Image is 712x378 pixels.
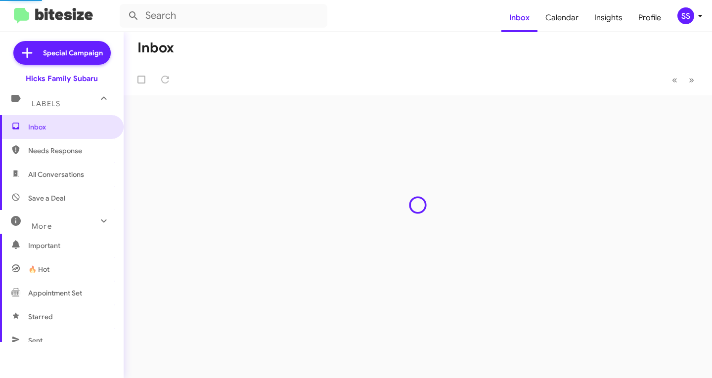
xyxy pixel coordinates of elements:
span: Starred [28,312,53,322]
span: All Conversations [28,169,84,179]
span: Important [28,241,112,251]
button: Previous [666,70,683,90]
a: Calendar [537,3,586,32]
span: Labels [32,99,60,108]
span: Save a Deal [28,193,65,203]
input: Search [120,4,327,28]
a: Special Campaign [13,41,111,65]
span: Appointment Set [28,288,82,298]
span: » [689,74,694,86]
a: Inbox [501,3,537,32]
nav: Page navigation example [667,70,700,90]
span: 🔥 Hot [28,264,49,274]
span: « [672,74,677,86]
span: Needs Response [28,146,112,156]
button: SS [669,7,701,24]
span: Inbox [28,122,112,132]
div: Hicks Family Subaru [26,74,98,84]
button: Next [683,70,700,90]
a: Insights [586,3,630,32]
span: Special Campaign [43,48,103,58]
span: Sent [28,336,43,345]
div: SS [677,7,694,24]
h1: Inbox [137,40,174,56]
a: Profile [630,3,669,32]
span: More [32,222,52,231]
